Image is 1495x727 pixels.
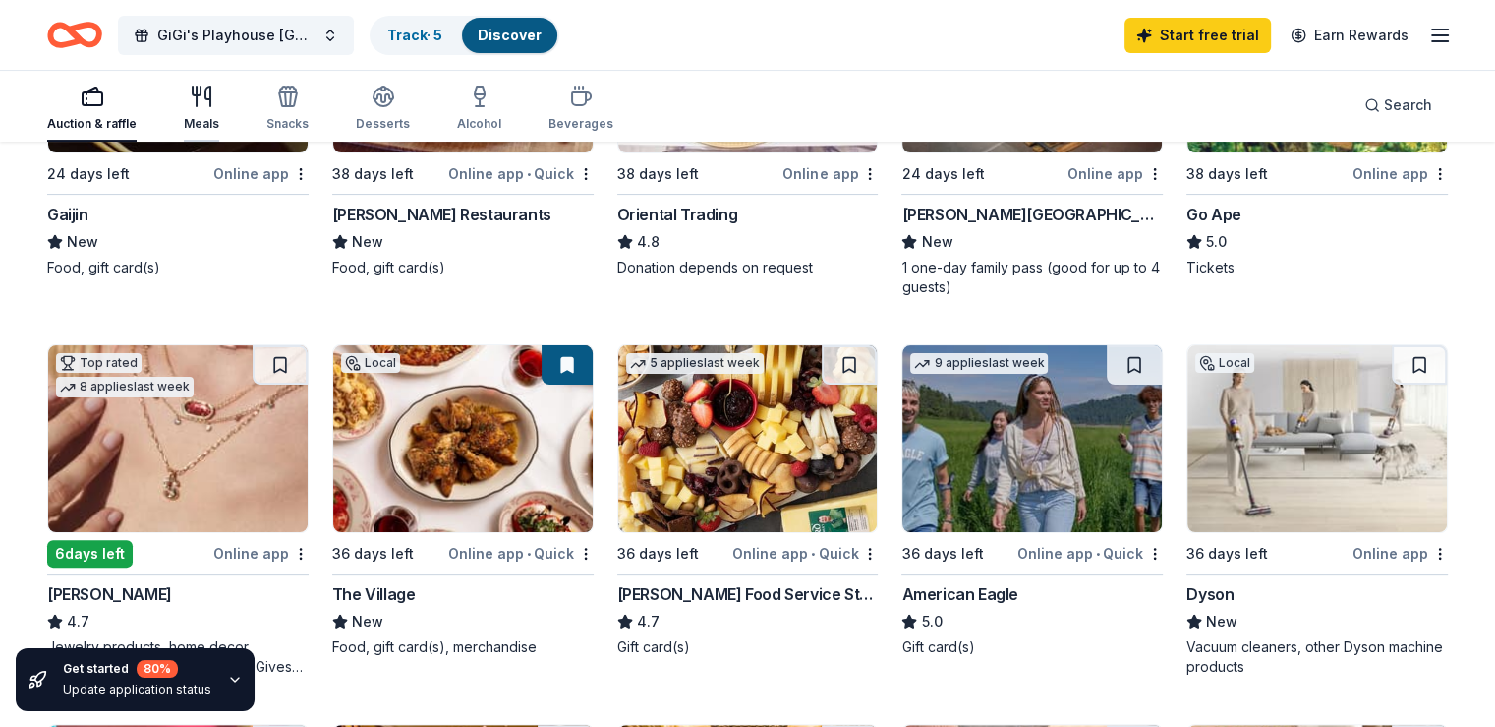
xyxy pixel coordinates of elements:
[1017,541,1163,566] div: Online app Quick
[901,344,1163,657] a: Image for American Eagle9 applieslast week36 days leftOnline app•QuickAmerican Eagle5.0Gift card(s)
[1195,353,1254,373] div: Local
[184,77,219,142] button: Meals
[332,582,416,606] div: The Village
[921,230,952,254] span: New
[341,353,400,373] div: Local
[47,162,130,186] div: 24 days left
[332,542,414,566] div: 36 days left
[266,116,309,132] div: Snacks
[901,258,1163,297] div: 1 one-day family pass (good for up to 4 guests)
[1352,161,1448,186] div: Online app
[637,610,660,634] span: 4.7
[637,230,660,254] span: 4.8
[56,377,194,397] div: 8 applies last week
[213,541,309,566] div: Online app
[1349,86,1448,125] button: Search
[617,344,879,657] a: Image for Gordon Food Service Store5 applieslast week36 days leftOnline app•Quick[PERSON_NAME] Fo...
[356,77,410,142] button: Desserts
[47,540,133,568] div: 6 days left
[1096,546,1100,562] span: •
[618,345,878,532] img: Image for Gordon Food Service Store
[47,258,309,277] div: Food, gift card(s)
[1186,582,1234,606] div: Dyson
[617,582,879,606] div: [PERSON_NAME] Food Service Store
[47,116,137,132] div: Auction & raffle
[1187,345,1447,532] img: Image for Dyson
[352,230,383,254] span: New
[617,258,879,277] div: Donation depends on request
[1186,203,1241,226] div: Go Ape
[47,203,88,226] div: Gaijin
[1352,541,1448,566] div: Online app
[63,660,211,678] div: Get started
[48,345,308,532] img: Image for Kendra Scott
[626,353,764,374] div: 5 applies last week
[333,345,593,532] img: Image for The Village
[266,77,309,142] button: Snacks
[332,162,414,186] div: 38 days left
[1384,93,1432,117] span: Search
[1124,18,1271,53] a: Start free trial
[1186,344,1448,677] a: Image for DysonLocal36 days leftOnline appDysonNewVacuum cleaners, other Dyson machine products
[213,161,309,186] div: Online app
[47,582,172,606] div: [PERSON_NAME]
[527,546,531,562] span: •
[157,24,315,47] span: GiGi's Playhouse [GEOGRAPHIC_DATA] 2025 Gala
[332,344,594,657] a: Image for The Village Local36 days leftOnline app•QuickThe VillageNewFood, gift card(s), merchandise
[902,345,1162,532] img: Image for American Eagle
[478,27,542,43] a: Discover
[1186,542,1268,566] div: 36 days left
[332,637,594,657] div: Food, gift card(s), merchandise
[617,203,738,226] div: Oriental Trading
[1206,230,1227,254] span: 5.0
[1186,162,1268,186] div: 38 days left
[1206,610,1237,634] span: New
[527,166,531,182] span: •
[732,541,878,566] div: Online app Quick
[1279,18,1420,53] a: Earn Rewards
[352,610,383,634] span: New
[137,660,178,678] div: 80 %
[387,27,442,43] a: Track· 5
[617,637,879,657] div: Gift card(s)
[901,162,984,186] div: 24 days left
[56,353,142,373] div: Top rated
[921,610,942,634] span: 5.0
[910,353,1048,374] div: 9 applies last week
[1067,161,1163,186] div: Online app
[332,258,594,277] div: Food, gift card(s)
[457,116,501,132] div: Alcohol
[901,582,1017,606] div: American Eagle
[448,541,594,566] div: Online app Quick
[47,344,309,677] a: Image for Kendra ScottTop rated8 applieslast week6days leftOnline app[PERSON_NAME]4.7Jewelry prod...
[47,12,102,58] a: Home
[448,161,594,186] div: Online app Quick
[118,16,354,55] button: GiGi's Playhouse [GEOGRAPHIC_DATA] 2025 Gala
[356,116,410,132] div: Desserts
[901,203,1163,226] div: [PERSON_NAME][GEOGRAPHIC_DATA]
[548,77,613,142] button: Beverages
[1186,637,1448,677] div: Vacuum cleaners, other Dyson machine products
[184,116,219,132] div: Meals
[617,162,699,186] div: 38 days left
[47,77,137,142] button: Auction & raffle
[901,542,983,566] div: 36 days left
[67,230,98,254] span: New
[370,16,559,55] button: Track· 5Discover
[63,682,211,697] div: Update application status
[811,546,815,562] span: •
[1186,258,1448,277] div: Tickets
[548,116,613,132] div: Beverages
[901,637,1163,657] div: Gift card(s)
[457,77,501,142] button: Alcohol
[332,203,551,226] div: [PERSON_NAME] Restaurants
[617,542,699,566] div: 36 days left
[67,610,89,634] span: 4.7
[782,161,878,186] div: Online app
